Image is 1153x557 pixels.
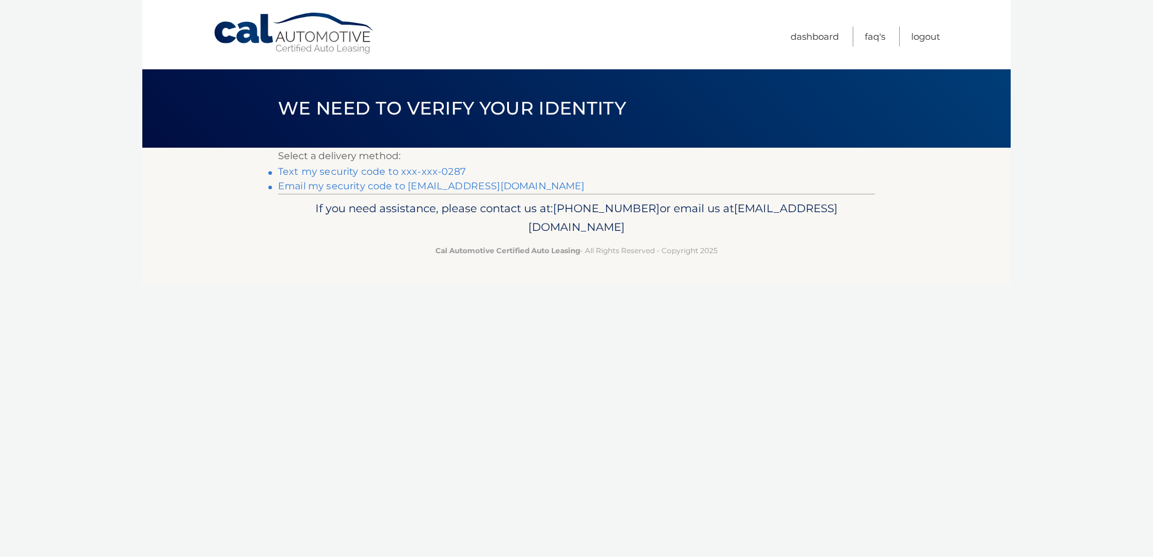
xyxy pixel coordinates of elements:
a: Email my security code to [EMAIL_ADDRESS][DOMAIN_NAME] [278,180,585,192]
p: Select a delivery method: [278,148,875,165]
span: We need to verify your identity [278,97,626,119]
span: [PHONE_NUMBER] [553,201,660,215]
a: Text my security code to xxx-xxx-0287 [278,166,466,177]
a: Dashboard [791,27,839,46]
a: Logout [911,27,940,46]
a: FAQ's [865,27,885,46]
p: If you need assistance, please contact us at: or email us at [286,199,867,238]
p: - All Rights Reserved - Copyright 2025 [286,244,867,257]
a: Cal Automotive [213,12,376,55]
strong: Cal Automotive Certified Auto Leasing [435,246,580,255]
